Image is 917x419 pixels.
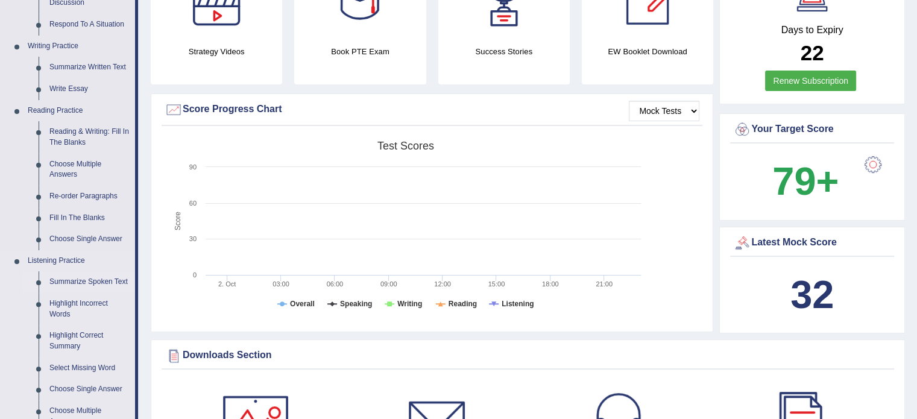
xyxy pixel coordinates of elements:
[290,300,315,308] tspan: Overall
[44,358,135,379] a: Select Missing Word
[44,14,135,36] a: Respond To A Situation
[772,159,839,203] b: 79+
[44,293,135,325] a: Highlight Incorrect Words
[733,121,891,139] div: Your Target Score
[44,228,135,250] a: Choose Single Answer
[765,71,856,91] a: Renew Subscription
[44,271,135,293] a: Summarize Spoken Text
[380,280,397,288] text: 09:00
[218,280,236,288] tspan: 2. Oct
[377,140,434,152] tspan: Test scores
[790,273,834,317] b: 32
[502,300,534,308] tspan: Listening
[151,45,282,58] h4: Strategy Videos
[44,154,135,186] a: Choose Multiple Answers
[327,280,344,288] text: 06:00
[165,347,891,365] div: Downloads Section
[189,163,197,171] text: 90
[189,200,197,207] text: 60
[44,57,135,78] a: Summarize Written Text
[189,235,197,242] text: 30
[165,101,699,119] div: Score Progress Chart
[397,300,422,308] tspan: Writing
[542,280,559,288] text: 18:00
[449,300,477,308] tspan: Reading
[22,36,135,57] a: Writing Practice
[174,212,182,231] tspan: Score
[44,78,135,100] a: Write Essay
[44,379,135,400] a: Choose Single Answer
[44,186,135,207] a: Re-order Paragraphs
[582,45,713,58] h4: EW Booklet Download
[44,121,135,153] a: Reading & Writing: Fill In The Blanks
[801,41,824,65] b: 22
[44,207,135,229] a: Fill In The Blanks
[733,234,891,252] div: Latest Mock Score
[294,45,426,58] h4: Book PTE Exam
[44,325,135,357] a: Highlight Correct Summary
[193,271,197,279] text: 0
[733,25,891,36] h4: Days to Expiry
[438,45,570,58] h4: Success Stories
[22,250,135,272] a: Listening Practice
[273,280,289,288] text: 03:00
[340,300,372,308] tspan: Speaking
[22,100,135,122] a: Reading Practice
[434,280,451,288] text: 12:00
[488,280,505,288] text: 15:00
[596,280,613,288] text: 21:00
